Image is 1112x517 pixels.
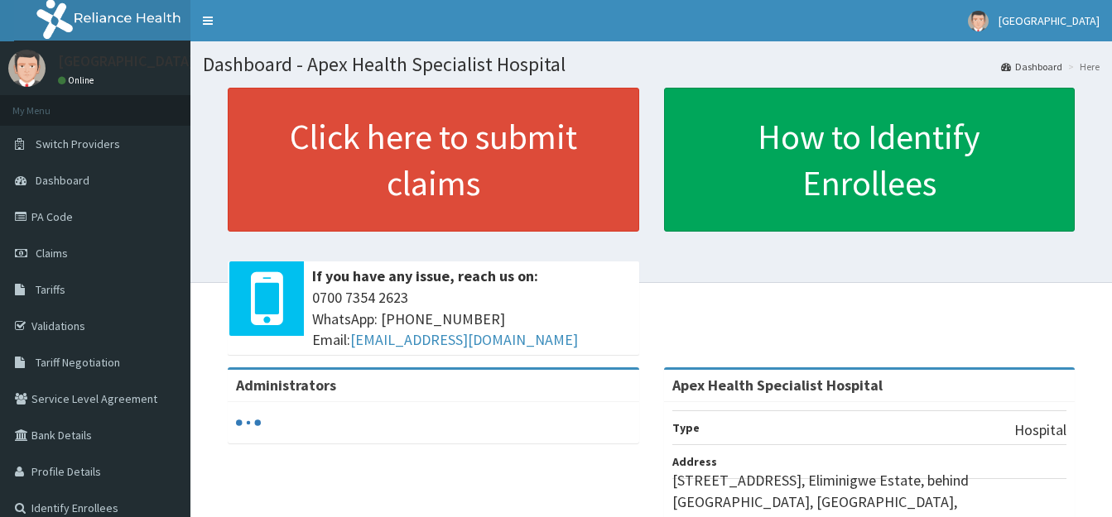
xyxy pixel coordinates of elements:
[664,88,1076,232] a: How to Identify Enrollees
[58,74,98,86] a: Online
[58,54,195,69] p: [GEOGRAPHIC_DATA]
[312,266,538,285] b: If you have any issue, reach us on:
[36,246,68,261] span: Claims
[999,13,1100,28] span: [GEOGRAPHIC_DATA]
[350,330,578,349] a: [EMAIL_ADDRESS][DOMAIN_NAME]
[36,355,120,370] span: Tariff Negotiation
[672,420,700,435] b: Type
[8,50,46,87] img: User Image
[672,376,883,395] strong: Apex Health Specialist Hospital
[203,54,1100,75] h1: Dashboard - Apex Health Specialist Hospital
[228,88,639,232] a: Click here to submit claims
[36,282,65,297] span: Tariffs
[1001,60,1062,74] a: Dashboard
[236,376,336,395] b: Administrators
[672,454,717,469] b: Address
[1014,419,1066,441] p: Hospital
[968,11,989,31] img: User Image
[312,287,631,351] span: 0700 7354 2623 WhatsApp: [PHONE_NUMBER] Email:
[236,410,261,435] svg: audio-loading
[36,136,120,151] span: Switch Providers
[36,173,89,188] span: Dashboard
[1064,60,1100,74] li: Here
